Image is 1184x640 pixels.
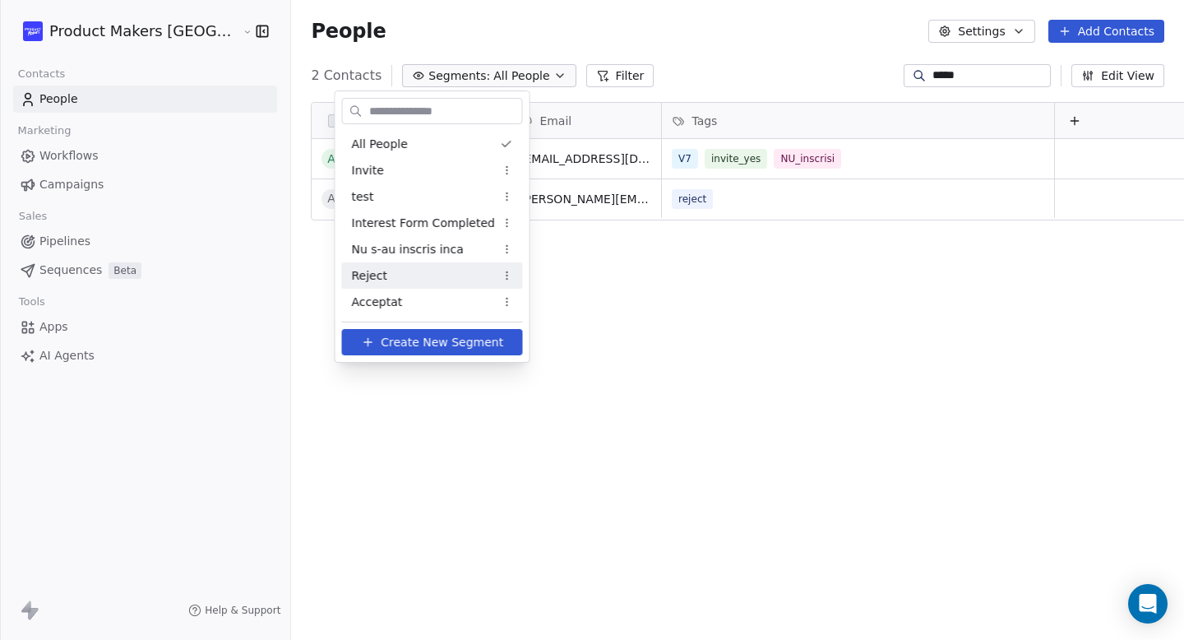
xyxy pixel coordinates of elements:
span: Nu s-au inscris inca [352,241,464,258]
span: Reject [352,267,387,285]
span: Invite [352,162,384,179]
div: Suggestions [342,131,523,315]
button: Create New Segment [342,329,523,355]
span: Acceptat [352,294,403,311]
span: Interest Form Completed [352,215,495,232]
span: Create New Segment [381,334,503,351]
span: test [352,188,374,206]
span: All People [352,136,408,153]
